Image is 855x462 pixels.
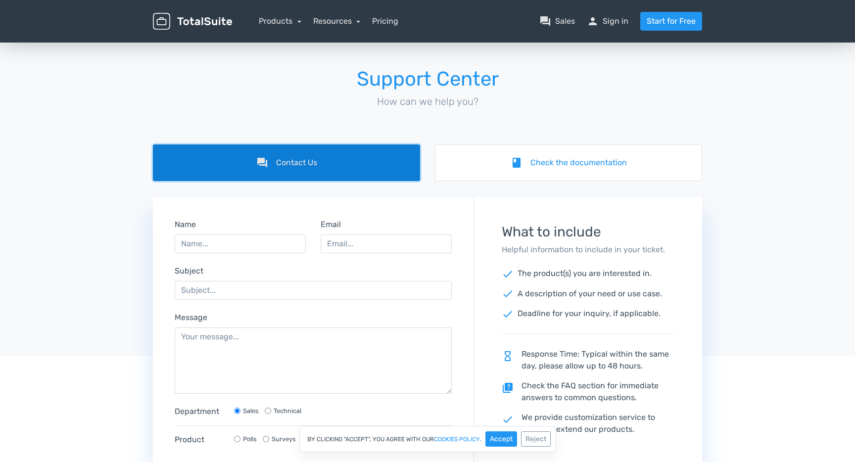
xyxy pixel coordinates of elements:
[434,436,480,442] a: cookies policy
[539,15,575,27] a: question_answerSales
[502,382,514,394] span: quiz
[153,68,702,90] h1: Support Center
[502,412,675,435] p: We provide customization service to adjust or extend our products.
[502,414,514,425] span: check
[502,288,675,300] p: A description of your need or use case.
[175,406,224,417] label: Department
[274,406,301,416] label: Technical
[511,157,522,169] i: book
[539,15,551,27] span: question_answer
[502,380,675,404] p: Check the FAQ section for immediate answers to common questions.
[372,15,398,27] a: Pricing
[502,244,675,256] p: Helpful information to include in your ticket.
[321,219,341,231] label: Email
[502,268,675,280] p: The product(s) you are interested in.
[321,234,452,253] input: Email...
[502,225,675,240] h3: What to include
[153,13,232,30] img: TotalSuite for WordPress
[502,350,514,362] span: hourglass_empty
[153,144,420,181] a: forumContact Us
[175,234,306,253] input: Name...
[502,268,514,280] span: check
[502,348,675,372] p: Response Time: Typical within the same day, please allow up to 48 hours.
[521,431,551,447] button: Reject
[256,157,268,169] i: forum
[435,144,702,181] a: bookCheck the documentation
[175,265,203,277] label: Subject
[485,431,517,447] button: Accept
[313,16,361,26] a: Resources
[502,308,675,320] p: Deadline for your inquiry, if applicable.
[587,15,599,27] span: person
[587,15,628,27] a: personSign in
[243,406,259,416] label: Sales
[299,426,556,452] div: By clicking "Accept", you agree with our .
[259,16,301,26] a: Products
[153,94,702,109] p: How can we help you?
[175,312,207,323] label: Message
[502,308,514,320] span: check
[175,281,452,300] input: Subject...
[640,12,702,31] a: Start for Free
[502,288,514,300] span: check
[175,219,196,231] label: Name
